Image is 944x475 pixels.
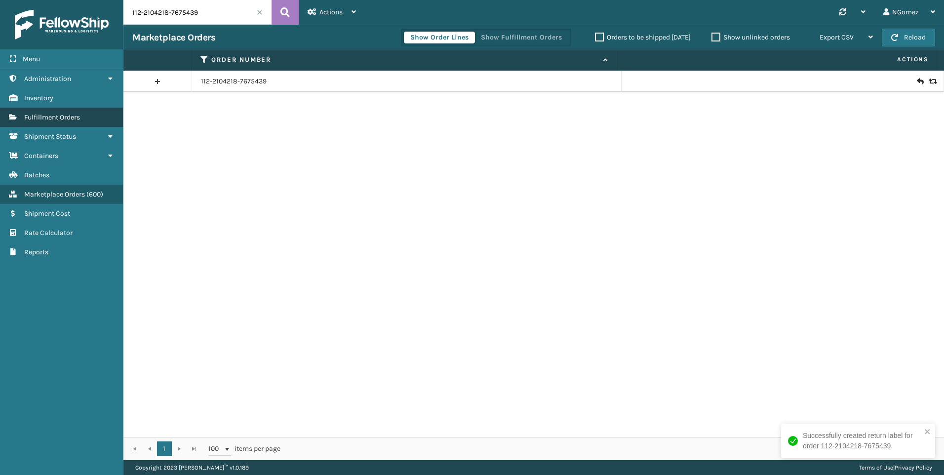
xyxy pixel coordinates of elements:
[820,33,854,41] span: Export CSV
[924,428,931,437] button: close
[208,441,280,456] span: items per page
[24,229,73,237] span: Rate Calculator
[24,132,76,141] span: Shipment Status
[595,33,691,41] label: Orders to be shipped [DATE]
[711,33,790,41] label: Show unlinked orders
[24,75,71,83] span: Administration
[157,441,172,456] a: 1
[404,32,475,43] button: Show Order Lines
[24,94,53,102] span: Inventory
[24,113,80,121] span: Fulfillment Orders
[211,55,598,64] label: Order Number
[621,51,935,68] span: Actions
[135,460,249,475] p: Copyright 2023 [PERSON_NAME]™ v 1.0.189
[474,32,568,43] button: Show Fulfillment Orders
[294,444,933,454] div: 1 - 1 of 1 items
[24,190,85,198] span: Marketplace Orders
[803,431,921,451] div: Successfully created return label for order 112-2104218-7675439.
[24,171,49,179] span: Batches
[319,8,343,16] span: Actions
[24,152,58,160] span: Containers
[23,55,40,63] span: Menu
[24,209,70,218] span: Shipment Cost
[917,77,923,86] i: Create Return Label
[132,32,215,43] h3: Marketplace Orders
[15,10,109,40] img: logo
[24,248,48,256] span: Reports
[208,444,223,454] span: 100
[929,78,935,85] i: Replace
[882,29,935,46] button: Reload
[86,190,103,198] span: ( 600 )
[201,77,267,86] a: 112-2104218-7675439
